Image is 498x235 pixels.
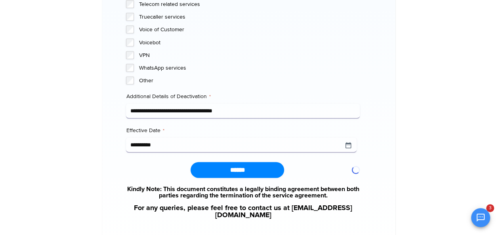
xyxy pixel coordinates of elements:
a: Kindly Note: This document constitutes a legally binding agreement between both parties regarding... [126,186,360,199]
label: WhatsApp services [139,64,360,72]
button: Open chat [471,208,490,227]
label: Effective Date [126,127,360,135]
label: Voice of Customer [139,26,360,34]
label: Telecom related services [139,0,360,8]
label: Other [139,77,360,85]
label: Truecaller services [139,13,360,21]
a: For any queries, please feel free to contact us at [EMAIL_ADDRESS][DOMAIN_NAME] [126,205,360,219]
label: Voicebot [139,39,360,47]
label: VPN [139,51,360,59]
label: Additional Details of Deactivation [126,93,360,100]
span: 3 [486,204,494,212]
